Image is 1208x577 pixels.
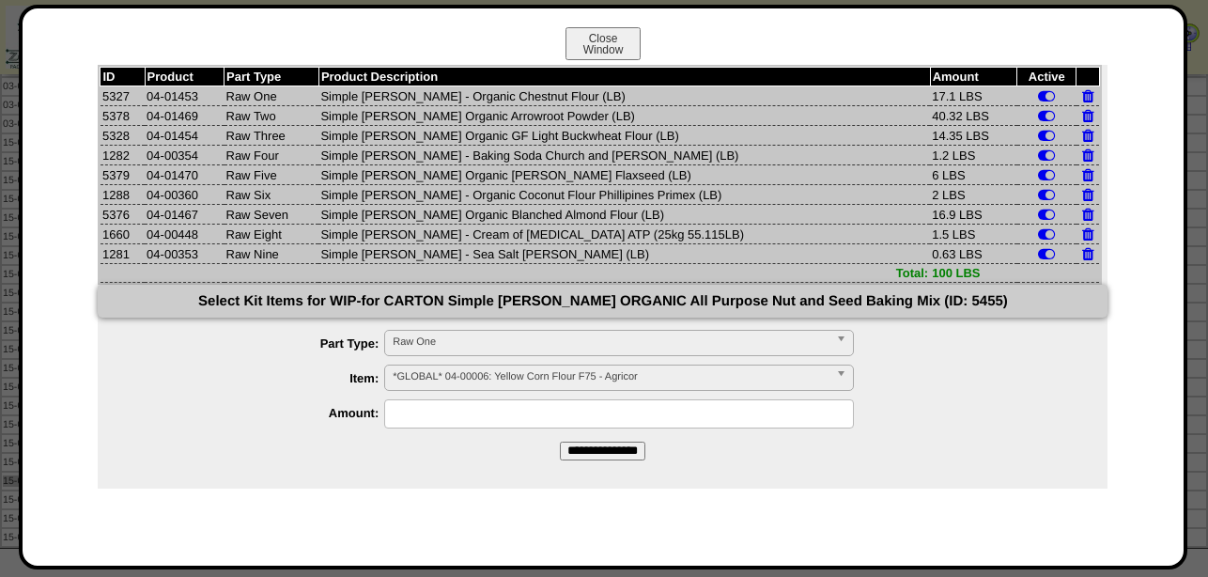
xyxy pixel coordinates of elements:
[565,27,641,60] button: CloseWindow
[930,264,1017,283] td: 100 LBS
[135,336,384,351] label: Part Type:
[101,126,145,146] td: 5328
[101,146,145,165] td: 1282
[145,146,224,165] td: 04-00354
[318,165,930,185] td: Simple [PERSON_NAME] Organic [PERSON_NAME] Flaxseed (LB)
[145,126,224,146] td: 04-01454
[225,126,319,146] td: Raw Three
[101,264,930,283] td: Total:
[145,225,224,244] td: 04-00448
[135,406,384,420] label: Amount:
[930,244,1017,264] td: 0.63 LBS
[98,285,1107,318] div: Select Kit Items for WIP-for CARTON Simple [PERSON_NAME] ORGANIC All Purpose Nut and Seed Baking ...
[225,185,319,205] td: Raw Six
[318,106,930,126] td: Simple [PERSON_NAME] Organic Arrowroot Powder (LB)
[930,205,1017,225] td: 16.9 LBS
[135,371,384,385] label: Item:
[145,86,224,106] td: 04-01453
[393,366,829,388] span: *GLOBAL* 04-00006: Yellow Corn Flour F75 - Agricor
[318,244,930,264] td: Simple [PERSON_NAME] - Sea Salt [PERSON_NAME] (LB)
[318,86,930,106] td: Simple [PERSON_NAME] - Organic Chestnut Flour (LB)
[145,244,224,264] td: 04-00353
[318,205,930,225] td: Simple [PERSON_NAME] Organic Blanched Almond Flour (LB)
[930,146,1017,165] td: 1.2 LBS
[145,185,224,205] td: 04-00360
[225,225,319,244] td: Raw Eight
[930,126,1017,146] td: 14.35 LBS
[318,126,930,146] td: Simple [PERSON_NAME] Organic GF Light Buckwheat Flour (LB)
[101,225,145,244] td: 1660
[393,331,829,353] span: Raw One
[225,165,319,185] td: Raw Five
[318,146,930,165] td: Simple [PERSON_NAME] - Baking Soda Church and [PERSON_NAME] (LB)
[145,106,224,126] td: 04-01469
[930,106,1017,126] td: 40.32 LBS
[101,205,145,225] td: 5376
[564,42,643,56] a: CloseWindow
[145,68,224,86] th: Product
[101,185,145,205] td: 1288
[225,205,319,225] td: Raw Seven
[930,225,1017,244] td: 1.5 LBS
[145,165,224,185] td: 04-01470
[225,86,319,106] td: Raw One
[101,165,145,185] td: 5379
[101,68,145,86] th: ID
[1017,68,1076,86] th: Active
[930,86,1017,106] td: 17.1 LBS
[318,225,930,244] td: Simple [PERSON_NAME] - Cream of [MEDICAL_DATA] ATP (25kg 55.115LB)
[225,244,319,264] td: Raw Nine
[101,244,145,264] td: 1281
[101,106,145,126] td: 5378
[930,185,1017,205] td: 2 LBS
[225,68,319,86] th: Part Type
[101,86,145,106] td: 5327
[225,106,319,126] td: Raw Two
[225,146,319,165] td: Raw Four
[318,68,930,86] th: Product Description
[930,68,1017,86] th: Amount
[318,185,930,205] td: Simple [PERSON_NAME] - Organic Coconut Flour Phillipines Primex (LB)
[145,205,224,225] td: 04-01467
[930,165,1017,185] td: 6 LBS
